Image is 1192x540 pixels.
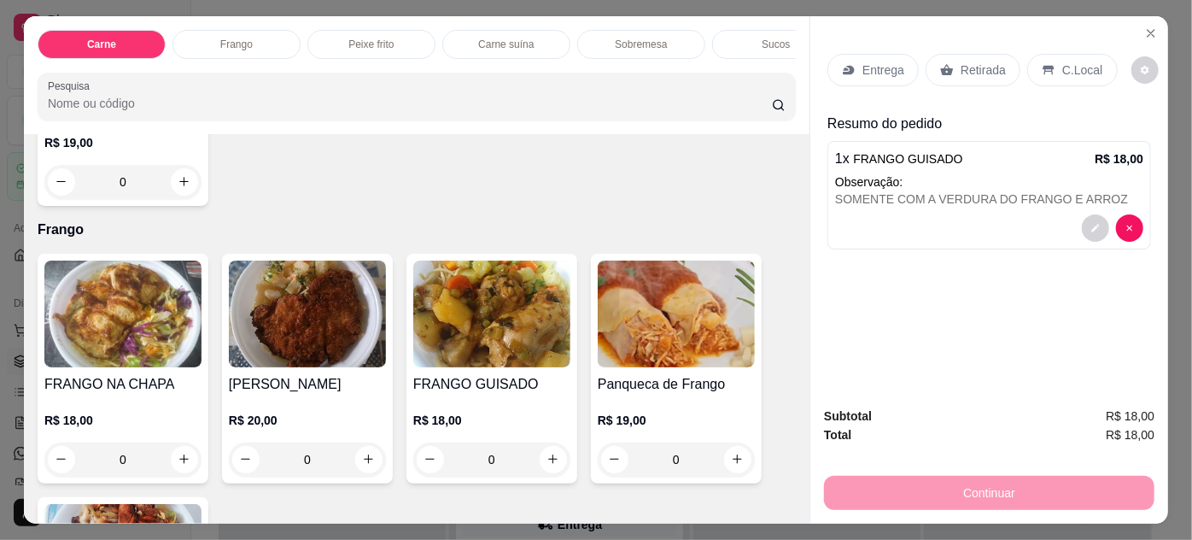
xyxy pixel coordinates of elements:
button: Close [1137,20,1165,47]
p: R$ 19,00 [44,134,202,151]
img: product-image [229,261,386,367]
span: R$ 18,00 [1106,426,1154,444]
input: Pesquisa [48,95,772,112]
p: Carne [87,38,116,51]
p: Entrega [862,62,904,79]
p: 1 x [835,149,963,169]
img: product-image [598,261,755,367]
span: R$ 18,00 [1106,407,1154,426]
button: decrease-product-quantity [1131,56,1159,84]
p: R$ 18,00 [44,412,202,429]
p: Peixe frito [348,38,394,51]
h4: [PERSON_NAME] [229,374,386,395]
img: product-image [44,261,202,367]
p: R$ 18,00 [413,412,570,429]
img: product-image [413,261,570,367]
p: Frango [38,220,796,240]
p: Sobremesa [615,38,667,51]
label: Pesquisa [48,79,96,93]
div: SOMENTE COM A VERDURA DO FRANGO E ARROZ [835,191,1143,208]
p: Resumo do pedido [827,114,1151,134]
p: Sucos [762,38,790,51]
p: R$ 18,00 [1095,150,1143,167]
strong: Subtotal [824,409,872,423]
p: R$ 19,00 [598,412,755,429]
button: decrease-product-quantity [1116,214,1143,242]
p: Carne suína [478,38,534,51]
h4: Panqueca de Frango [598,374,755,395]
p: C.Local [1062,62,1102,79]
button: decrease-product-quantity [1082,214,1109,242]
h4: FRANGO GUISADO [413,374,570,395]
strong: Total [824,428,851,442]
span: FRANGO GUISADO [853,152,962,166]
p: Observação: [835,173,1143,191]
p: R$ 20,00 [229,412,386,429]
p: Retirada [961,62,1006,79]
h4: FRANGO NA CHAPA [44,374,202,395]
p: Frango [220,38,253,51]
